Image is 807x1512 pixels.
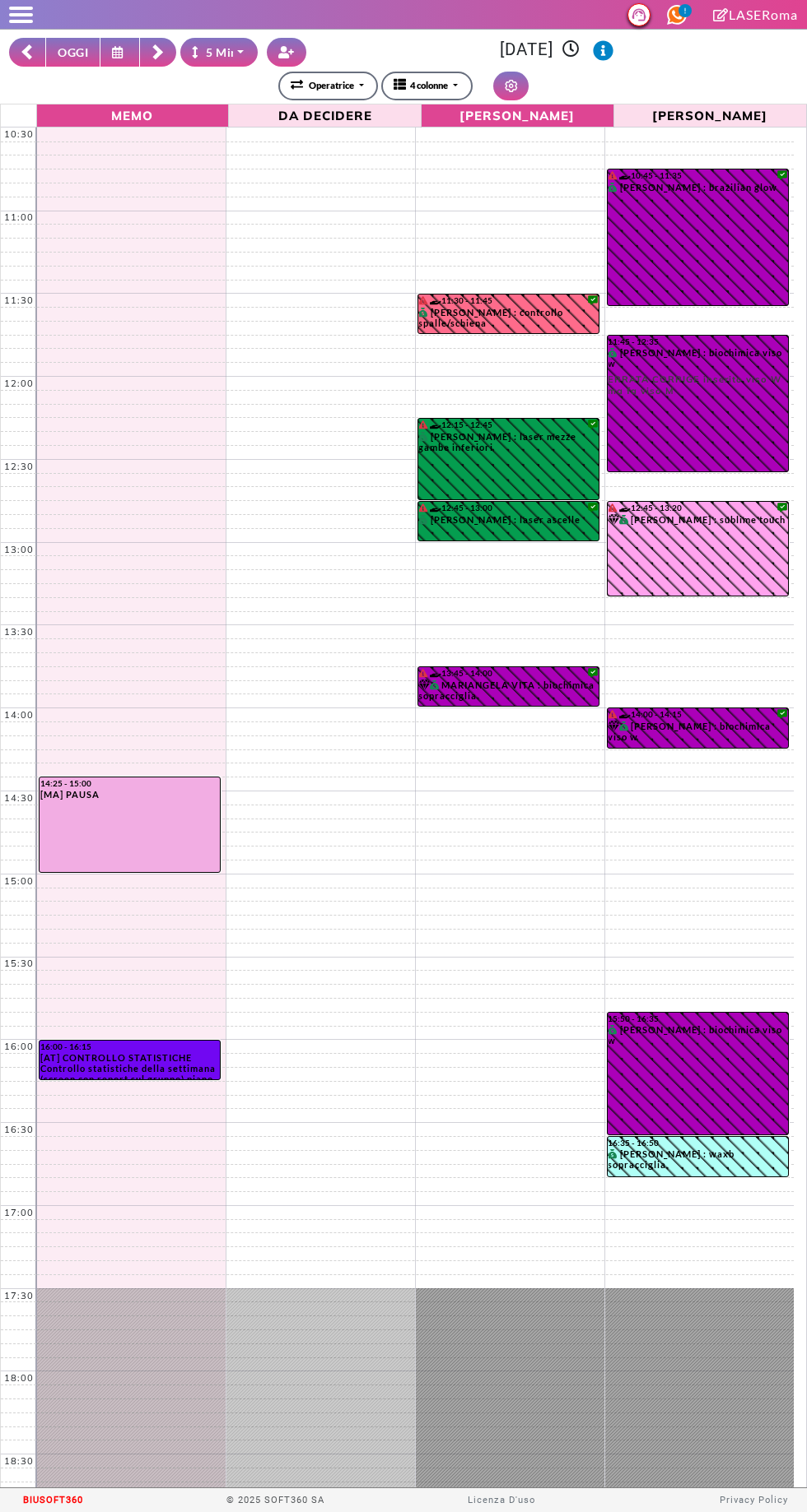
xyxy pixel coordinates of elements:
[40,1041,219,1051] div: 16:00 - 16:15
[609,503,618,512] i: Il cliente ha degli insoluti
[419,420,428,429] i: Il cliente ha degli insoluti
[1,461,37,472] div: 12:30
[619,515,632,524] i: PAGATO
[40,778,219,788] div: 14:25 - 15:00
[419,295,598,306] div: 11:30 - 11:45
[609,1025,621,1034] i: PAGATO
[619,721,632,730] i: PAGATO
[419,515,431,524] i: PAGATO
[1,1455,37,1467] div: 18:30
[609,514,619,525] i: Categoria cliente: Diamante
[609,721,788,747] div: [PERSON_NAME] : biochimica viso w
[609,336,788,346] div: 11:45 - 12:35
[419,669,428,677] i: Il cliente ha degli insoluti
[618,106,802,123] span: [PERSON_NAME]
[192,44,253,61] div: 5 Minuti
[1,1124,37,1135] div: 16:30
[1,544,37,555] div: 13:00
[1,1207,37,1218] div: 17:00
[609,1024,788,1051] div: [PERSON_NAME] : biochimica viso w
[419,503,428,512] i: Il cliente ha degli insoluti
[609,348,621,357] i: PAGATO
[315,39,798,61] h3: [DATE]
[419,503,598,513] div: 12:45 - 13:00
[1,378,37,389] div: 12:00
[609,1148,788,1175] div: [PERSON_NAME] : waxb sopracciglia
[1,1372,37,1384] div: 18:00
[609,171,618,179] i: Il cliente ha degli insoluti
[609,369,788,397] span: ERRATA CORRIGE inserito viso W ma fa viso M
[609,347,788,397] div: [PERSON_NAME] : biochimica viso w
[419,679,598,706] div: MARIANGELA VITA : biochimica sopracciglia
[609,182,788,197] div: [PERSON_NAME] : brazilian glow
[419,668,598,679] div: 13:45 - 14:00
[1,1041,37,1052] div: 16:00
[609,709,788,720] div: 14:00 - 14:15
[609,183,621,192] i: PAGATO
[609,503,788,513] div: 12:45 - 13:20
[609,1013,788,1023] div: 15:50 - 16:35
[609,721,619,731] i: Categoria cliente: Diamante
[1,958,37,969] div: 15:30
[609,710,618,718] i: Il cliente ha degli insoluti
[40,789,219,800] div: [MA] PAUSA
[430,680,442,689] i: PAGATO
[419,431,598,457] div: [PERSON_NAME] : laser mezze gambe inferiori
[419,679,430,690] i: Categoria cliente: Diamante
[40,1052,219,1079] div: [AT] CONTROLLO STATISTICHE Controllo statistiche della settimana (screen con report sul gruppo) p...
[1,626,37,638] div: 13:30
[1,1290,37,1301] div: 17:30
[609,514,788,530] div: [PERSON_NAME] : sublime touch
[1,211,37,223] div: 11:00
[609,1149,621,1158] i: PAGATO
[419,307,598,333] div: [PERSON_NAME] : controllo spalle/schiena
[419,420,598,430] div: 12:15 - 12:45
[419,296,428,304] i: Il cliente ha degli insoluti
[1,295,37,306] div: 11:30
[419,308,431,317] i: PAGATO
[468,1495,535,1505] a: Licenza D'uso
[426,106,609,123] span: [PERSON_NAME]
[1,875,37,887] div: 15:00
[1,128,37,140] div: 10:30
[45,38,100,67] button: OGGI
[419,432,431,441] i: PAGATO
[267,38,306,67] button: Crea nuovo contatto rapido
[1,709,37,721] div: 14:00
[609,170,788,181] div: 10:45 - 11:35
[233,106,417,123] span: Da Decidere
[720,1495,788,1505] a: Privacy Policy
[713,8,729,21] i: Clicca per andare alla pagina di firma
[1,792,37,804] div: 14:30
[419,514,598,530] div: [PERSON_NAME] : laser ascelle
[713,7,798,22] a: LASERoma
[609,1138,788,1148] div: 16:35 - 16:50
[41,106,225,123] span: Memo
